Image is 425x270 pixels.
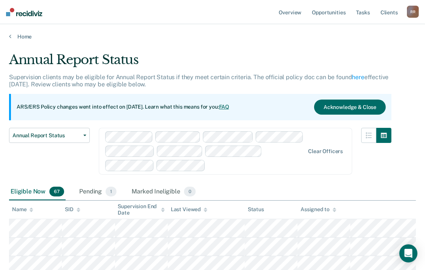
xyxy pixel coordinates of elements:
[308,148,343,155] div: Clear officers
[407,6,419,18] button: RR
[399,244,417,262] div: Open Intercom Messenger
[130,184,197,200] div: Marked Ineligible0
[301,206,336,213] div: Assigned to
[352,74,364,81] a: here
[9,128,90,143] button: Annual Report Status
[9,33,416,40] a: Home
[171,206,207,213] div: Last Viewed
[9,74,388,88] p: Supervision clients may be eligible for Annual Report Status if they meet certain criteria. The o...
[314,100,386,115] button: Acknowledge & Close
[118,203,165,216] div: Supervision End Date
[49,187,64,196] span: 67
[407,6,419,18] div: R R
[78,184,118,200] div: Pending1
[9,184,66,200] div: Eligible Now67
[9,52,391,74] div: Annual Report Status
[219,104,230,110] a: FAQ
[65,206,80,213] div: SID
[17,103,229,111] p: ARS/ERS Policy changes went into effect on [DATE]. Learn what this means for you:
[12,206,33,213] div: Name
[12,132,80,139] span: Annual Report Status
[106,187,117,196] span: 1
[6,8,42,16] img: Recidiviz
[248,206,264,213] div: Status
[184,187,196,196] span: 0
